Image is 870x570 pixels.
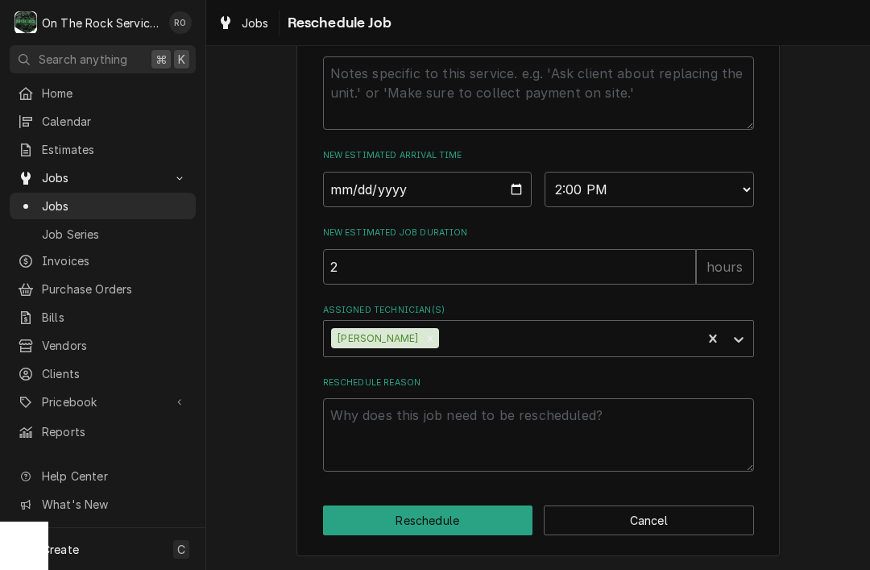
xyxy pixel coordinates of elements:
[10,463,196,489] a: Go to Help Center
[323,304,754,356] div: Assigned Technician(s)
[42,252,188,269] span: Invoices
[42,281,188,297] span: Purchase Orders
[10,418,196,445] a: Reports
[10,389,196,415] a: Go to Pricebook
[39,51,127,68] span: Search anything
[323,304,754,317] label: Assigned Technician(s)
[14,11,37,34] div: On The Rock Services's Avatar
[323,506,533,535] button: Reschedule
[42,198,188,214] span: Jobs
[42,309,188,326] span: Bills
[178,51,185,68] span: K
[323,172,532,207] input: Date
[323,506,754,535] div: Button Group
[10,193,196,219] a: Jobs
[10,304,196,331] a: Bills
[323,149,754,162] label: New Estimated Arrival Time
[155,51,167,68] span: ⌘
[177,541,185,558] span: C
[10,80,196,106] a: Home
[696,249,754,285] div: hours
[42,15,160,31] div: On The Rock Services
[421,328,439,349] div: Remove Ray Beals
[42,496,186,513] span: What's New
[10,360,196,387] a: Clients
[42,337,188,354] span: Vendors
[10,221,196,248] a: Job Series
[323,227,754,284] div: New Estimated Job Duration
[323,377,754,389] label: Reschedule Reason
[42,468,186,485] span: Help Center
[211,10,275,36] a: Jobs
[242,15,269,31] span: Jobs
[169,11,192,34] div: Rich Ortega's Avatar
[10,108,196,135] a: Calendar
[169,11,192,34] div: RO
[10,136,196,163] a: Estimates
[10,491,196,518] a: Go to What's New
[10,276,196,302] a: Purchase Orders
[283,12,391,34] span: Reschedule Job
[545,172,754,207] select: Time Select
[42,543,79,556] span: Create
[544,506,754,535] button: Cancel
[323,506,754,535] div: Button Group Row
[323,149,754,206] div: New Estimated Arrival Time
[323,227,754,239] label: New Estimated Job Duration
[10,248,196,274] a: Invoices
[10,332,196,359] a: Vendors
[14,11,37,34] div: O
[331,328,421,349] div: [PERSON_NAME]
[42,365,188,382] span: Clients
[42,85,188,102] span: Home
[10,164,196,191] a: Go to Jobs
[42,113,188,130] span: Calendar
[323,377,754,472] div: Reschedule Reason
[323,34,754,129] div: Technician Instructions
[42,423,188,440] span: Reports
[42,141,188,158] span: Estimates
[42,226,188,243] span: Job Series
[42,393,164,410] span: Pricebook
[10,45,196,73] button: Search anything⌘K
[42,169,164,186] span: Jobs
